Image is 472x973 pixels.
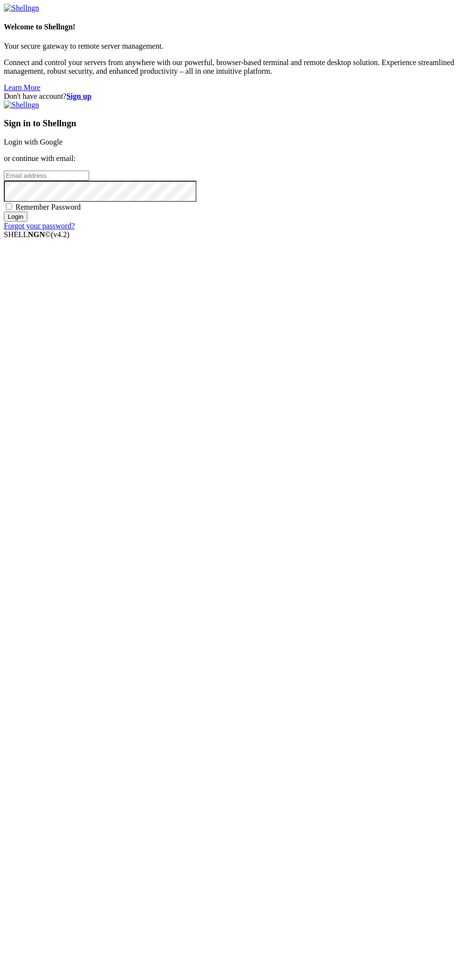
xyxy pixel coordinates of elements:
span: 4.2.0 [51,230,70,239]
div: Don't have account? [4,92,468,101]
p: Your secure gateway to remote server management. [4,42,468,51]
h4: Welcome to Shellngn! [4,23,468,31]
b: NGN [28,230,45,239]
p: or continue with email: [4,154,468,163]
a: Login with Google [4,138,63,146]
span: SHELL © [4,230,69,239]
a: Forgot your password? [4,222,75,230]
h3: Sign in to Shellngn [4,118,468,129]
input: Login [4,212,27,222]
a: Sign up [66,92,92,100]
input: Remember Password [6,203,12,210]
a: Learn More [4,83,40,92]
input: Email address [4,171,89,181]
span: Remember Password [15,203,81,211]
img: Shellngn [4,4,39,13]
img: Shellngn [4,101,39,109]
p: Connect and control your servers from anywhere with our powerful, browser-based terminal and remo... [4,58,468,76]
